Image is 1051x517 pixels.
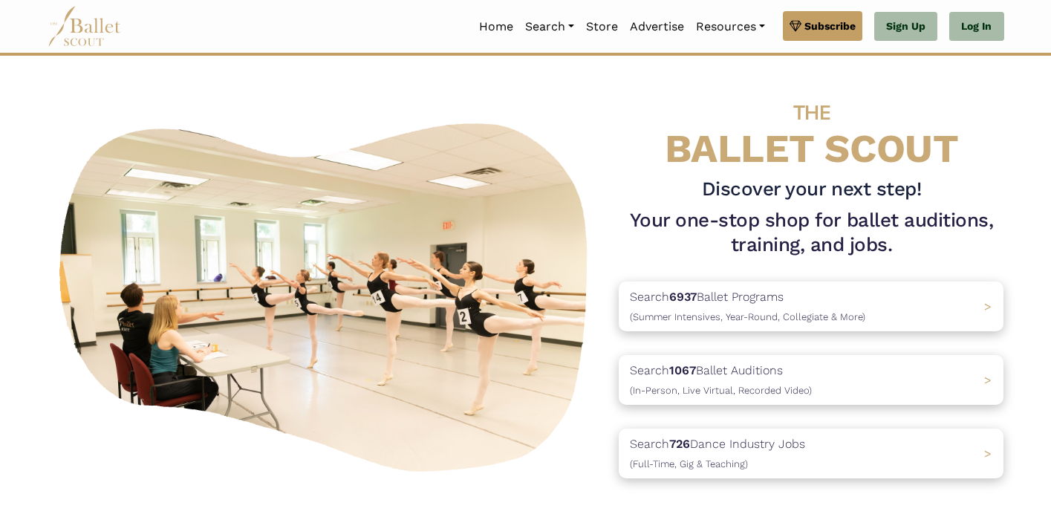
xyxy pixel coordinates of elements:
a: Resources [690,11,771,42]
a: Log In [949,12,1003,42]
a: Sign Up [874,12,937,42]
span: THE [793,100,830,125]
span: (Summer Intensives, Year-Round, Collegiate & More) [630,311,865,322]
p: Search Ballet Auditions [630,361,812,399]
span: > [984,446,992,461]
img: gem.svg [790,18,801,34]
span: Subscribe [804,18,856,34]
p: Search Ballet Programs [630,287,865,325]
h4: BALLET SCOUT [619,85,1003,171]
a: Store [580,11,624,42]
span: > [984,299,992,313]
b: 6937 [669,290,697,304]
a: Search6937Ballet Programs(Summer Intensives, Year-Round, Collegiate & More)> [619,282,1003,331]
b: 726 [669,437,690,451]
a: Search726Dance Industry Jobs(Full-Time, Gig & Teaching) > [619,429,1003,478]
a: Subscribe [783,11,862,41]
p: Search Dance Industry Jobs [630,435,805,472]
h3: Discover your next step! [619,177,1003,202]
img: A group of ballerinas talking to each other in a ballet studio [48,107,608,481]
b: 1067 [669,363,696,377]
h1: Your one-stop shop for ballet auditions, training, and jobs. [619,208,1003,258]
span: (Full-Time, Gig & Teaching) [630,458,748,469]
a: Search1067Ballet Auditions(In-Person, Live Virtual, Recorded Video) > [619,355,1003,405]
a: Search [519,11,580,42]
a: Advertise [624,11,690,42]
span: (In-Person, Live Virtual, Recorded Video) [630,385,812,396]
a: Home [473,11,519,42]
span: > [984,373,992,387]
